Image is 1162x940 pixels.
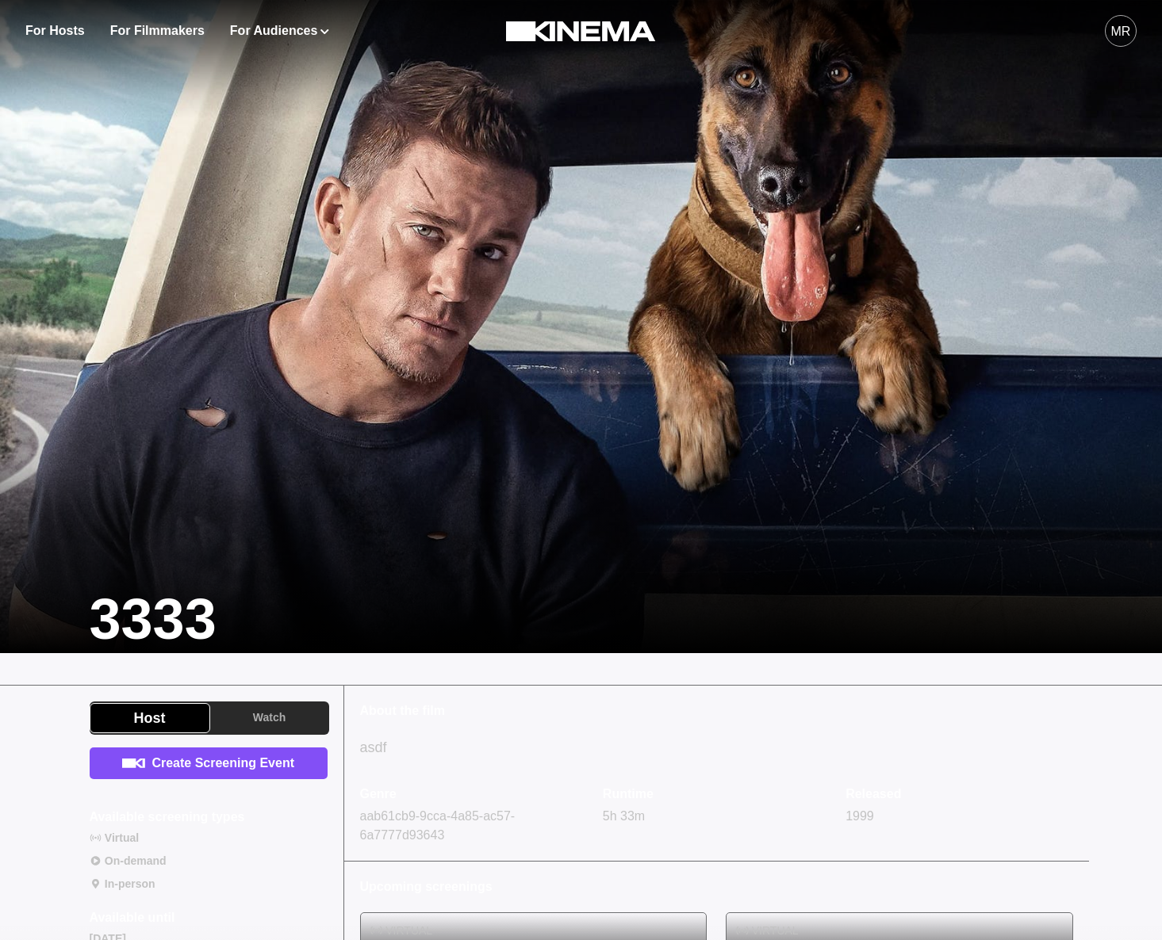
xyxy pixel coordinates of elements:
p: In-person [105,876,155,892]
p: Available until [90,908,175,927]
p: Released [846,785,1072,804]
h1: 3333 [90,585,217,653]
a: For Hosts [25,21,85,40]
p: Runtime [603,785,830,804]
p: 5h 33m [603,807,830,826]
p: Genre [360,785,587,804]
div: MR [1111,22,1131,41]
a: Create Screening Event [90,747,328,779]
p: Virtual [385,923,696,939]
p: asdf [360,736,1073,759]
p: Available screening types [90,808,245,827]
p: Virtual [105,830,139,846]
a: For Filmmakers [110,21,205,40]
button: For Audiences [230,21,329,40]
p: 1999 [846,807,1072,826]
p: On-demand [105,853,167,869]
p: aab61cb9-9cca-4a85-ac57-6a7777d93643 [360,807,587,845]
p: Virtual [752,923,1063,939]
p: About the film [360,701,1073,720]
p: Upcoming screenings [360,877,1073,896]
